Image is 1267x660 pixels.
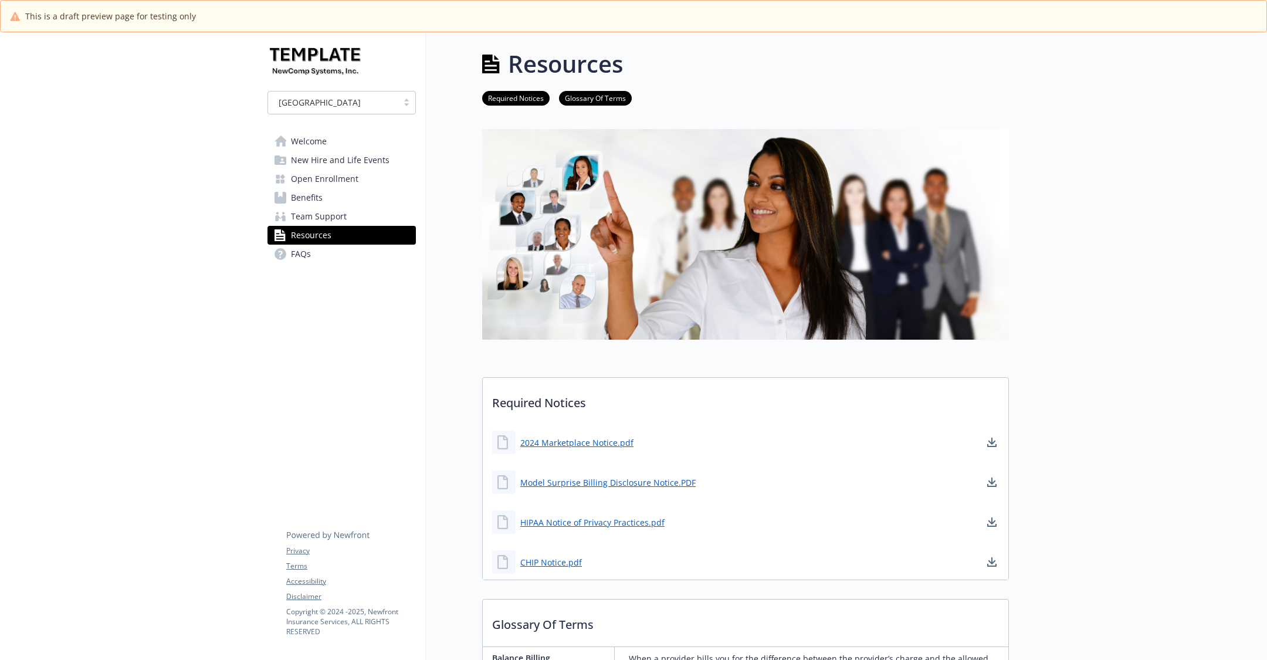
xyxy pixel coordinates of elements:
[267,151,416,170] a: New Hire and Life Events
[559,92,632,103] a: Glossary Of Terms
[985,435,999,449] a: download document
[267,132,416,151] a: Welcome
[520,476,696,489] a: Model Surprise Billing Disclosure Notice.PDF
[985,515,999,529] a: download document
[286,576,415,587] a: Accessibility
[508,46,623,82] h1: Resources
[483,600,1008,643] p: Glossary Of Terms
[985,555,999,569] a: download document
[286,591,415,602] a: Disclaimer
[291,151,389,170] span: New Hire and Life Events
[482,92,550,103] a: Required Notices
[279,96,361,109] span: [GEOGRAPHIC_DATA]
[291,226,331,245] span: Resources
[482,129,1009,340] img: resources page banner
[267,245,416,263] a: FAQs
[520,556,582,568] a: CHIP Notice.pdf
[274,96,392,109] span: [GEOGRAPHIC_DATA]
[291,188,323,207] span: Benefits
[286,546,415,556] a: Privacy
[291,132,327,151] span: Welcome
[291,170,358,188] span: Open Enrollment
[483,378,1008,421] p: Required Notices
[286,561,415,571] a: Terms
[267,207,416,226] a: Team Support
[291,245,311,263] span: FAQs
[520,516,665,529] a: HIPAA Notice of Privacy Practices.pdf
[985,475,999,489] a: download document
[267,188,416,207] a: Benefits
[286,607,415,637] p: Copyright © 2024 - 2025 , Newfront Insurance Services, ALL RIGHTS RESERVED
[267,170,416,188] a: Open Enrollment
[291,207,347,226] span: Team Support
[520,436,633,449] a: 2024 Marketplace Notice.pdf
[25,10,196,22] span: This is a draft preview page for testing only
[267,226,416,245] a: Resources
